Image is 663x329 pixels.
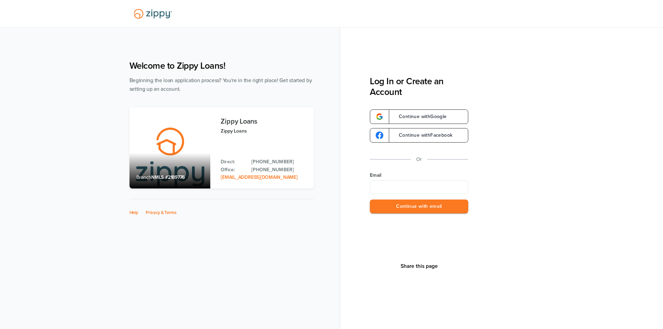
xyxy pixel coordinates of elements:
button: Share This Page [398,263,440,270]
a: Help [129,210,138,215]
p: Direct: [221,158,244,166]
img: google-logo [376,132,383,139]
a: Email Address: zippyguide@zippymh.com [221,174,297,180]
a: google-logoContinue withFacebook [370,128,468,143]
label: Email [370,172,468,179]
h3: Log In or Create an Account [370,76,468,97]
span: Continue with Facebook [392,133,452,138]
img: Lender Logo [129,6,176,22]
h1: Welcome to Zippy Loans! [129,60,314,71]
span: NMLS #2189776 [151,174,185,180]
button: Continue with email [370,200,468,214]
input: Email Address [370,180,468,194]
span: Continue with Google [392,114,447,119]
span: Beginning the loan application process? You're in the right place! Get started by setting up an a... [129,77,312,92]
a: google-logoContinue withGoogle [370,109,468,124]
span: Branch [136,174,152,180]
a: Office Phone: 512-975-2947 [251,166,307,174]
p: Office: [221,166,244,174]
p: Zippy Loans [221,127,307,135]
h3: Zippy Loans [221,118,307,125]
img: google-logo [376,113,383,120]
a: Privacy & Terms [146,210,176,215]
a: Direct Phone: 512-975-2947 [251,158,307,166]
p: Or [416,155,422,164]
